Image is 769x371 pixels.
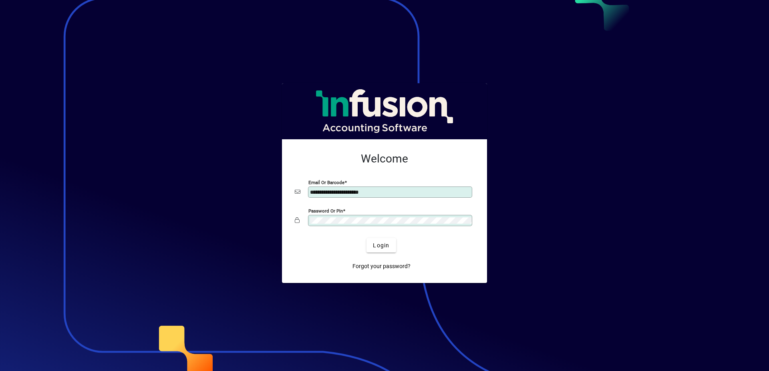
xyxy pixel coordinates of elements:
[366,238,396,253] button: Login
[373,241,389,250] span: Login
[308,208,343,214] mat-label: Password or Pin
[308,180,344,185] mat-label: Email or Barcode
[349,259,414,273] a: Forgot your password?
[352,262,411,271] span: Forgot your password?
[295,152,474,166] h2: Welcome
